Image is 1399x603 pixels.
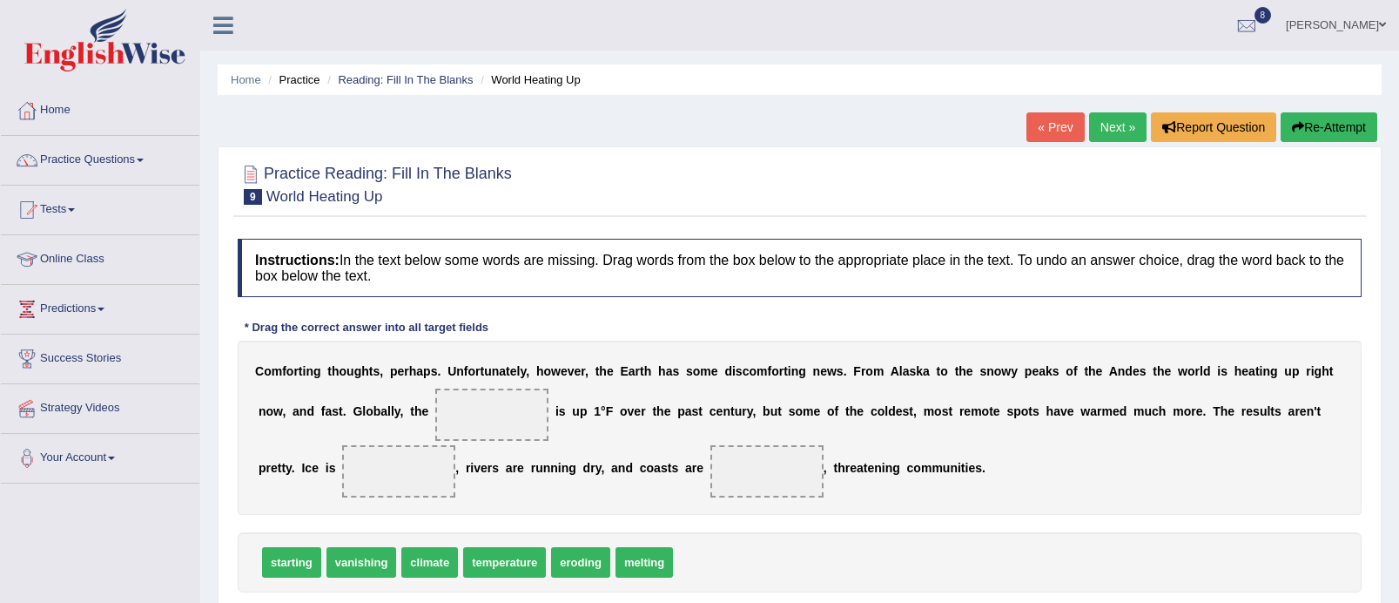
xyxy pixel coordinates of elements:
a: Strategy Videos [1,384,199,428]
b: y [520,364,526,378]
b: , [380,364,383,378]
a: Your Account [1,434,199,478]
b: t [1317,404,1322,418]
b: e [1067,404,1074,418]
span: Drop target [435,389,548,441]
b: o [286,364,294,378]
b: e [1246,404,1253,418]
b: h [361,364,369,378]
b: r [266,461,270,475]
b: r [1195,364,1200,378]
b: e [1241,364,1248,378]
b: y [1011,364,1018,378]
b: h [1046,404,1054,418]
b: t [1255,364,1260,378]
b: e [1227,404,1234,418]
b: s [1006,404,1013,418]
b: t [640,364,644,378]
b: i [326,461,329,475]
b: i [555,404,559,418]
b: d [1120,404,1127,418]
span: Drop target [710,445,824,498]
b: f [835,404,839,418]
b: s [672,364,679,378]
b: s [909,364,916,378]
b: s [373,364,380,378]
b: o [543,364,551,378]
b: 1 [594,404,601,418]
b: l [362,404,366,418]
b: g [798,364,806,378]
b: d [306,404,314,418]
a: Predictions [1,285,199,329]
b: l [899,364,903,378]
b: b [373,404,381,418]
b: E [620,364,628,378]
b: e [1196,404,1203,418]
b: t [937,364,941,378]
b: k [916,364,923,378]
b: o [467,364,475,378]
b: U [447,364,456,378]
b: o [620,404,628,418]
b: t [948,404,952,418]
b: o [994,364,1002,378]
b: s [692,404,699,418]
b: p [580,404,588,418]
b: G [353,404,362,418]
b: h [958,364,966,378]
b: s [979,364,986,378]
b: t [1028,404,1032,418]
b: i [1217,364,1221,378]
b: o [1066,364,1073,378]
b: e [1133,364,1140,378]
b: o [1021,404,1029,418]
b: w [827,364,837,378]
b: t [909,404,913,418]
button: Re-Attempt [1281,112,1377,142]
b: , [913,404,917,418]
b: o [934,404,942,418]
b: t [1270,404,1275,418]
b: l [391,404,394,418]
b: n [791,364,799,378]
h4: In the text below some words are missing. Drag words from the box below to the appropriate place ... [238,239,1362,297]
b: a [1090,404,1097,418]
b: p [1025,364,1032,378]
b: e [1300,404,1307,418]
b: . [844,364,847,378]
span: Drop target [342,445,455,498]
b: l [884,404,888,418]
b: d [1125,364,1133,378]
b: u [1260,404,1268,418]
b: a [1248,364,1255,378]
b: p [423,364,431,378]
b: r [293,364,298,378]
span: 9 [244,189,262,205]
b: a [666,364,673,378]
b: o [1184,404,1192,418]
span: 8 [1254,7,1272,24]
a: Success Stories [1,335,199,378]
b: s [332,404,339,418]
b: r [581,364,585,378]
b: i [1311,364,1315,378]
b: h [1088,364,1096,378]
b: a [1053,404,1060,418]
b: , [455,461,459,475]
b: . [1202,404,1206,418]
b: e [1113,404,1120,418]
b: t [1329,364,1334,378]
b: o [827,404,835,418]
b: a [499,364,506,378]
b: w [1178,364,1187,378]
b: o [340,364,347,378]
b: s [1053,364,1059,378]
b: F [606,404,614,418]
a: Online Class [1,235,199,279]
b: g [1315,364,1322,378]
b: d [888,404,896,418]
b: e [561,364,568,378]
b: e [574,364,581,378]
b: c [710,404,716,418]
